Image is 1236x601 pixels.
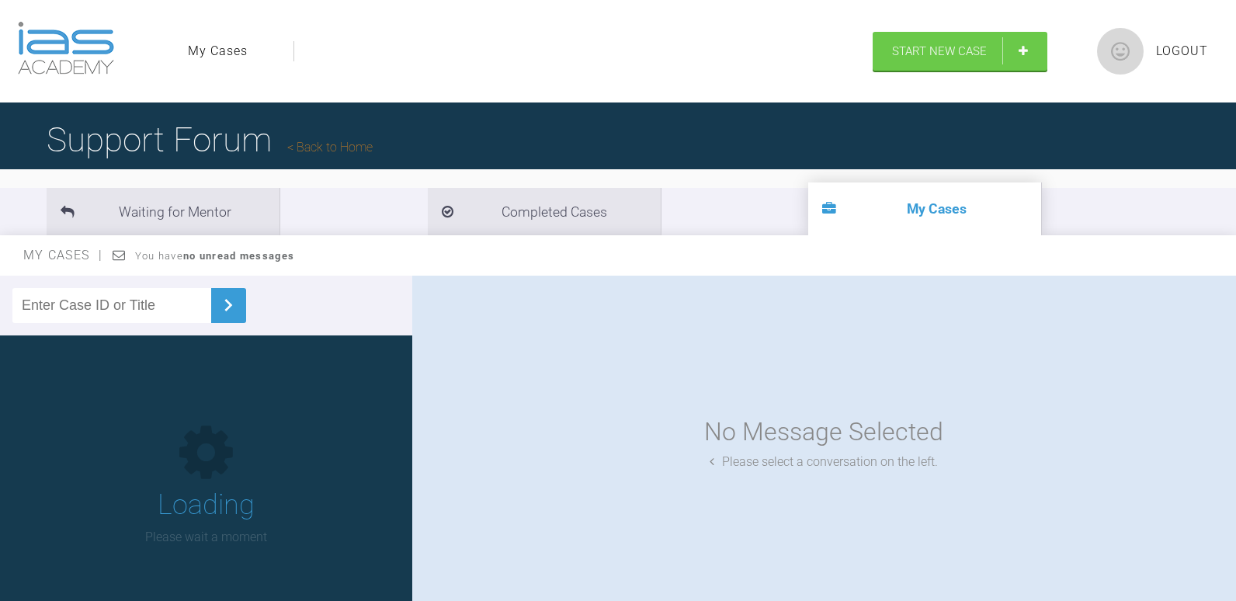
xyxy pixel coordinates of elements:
[47,188,279,235] li: Waiting for Mentor
[873,32,1047,71] a: Start New Case
[216,293,241,318] img: chevronRight.28bd32b0.svg
[23,248,103,262] span: My Cases
[188,41,248,61] a: My Cases
[183,250,294,262] strong: no unread messages
[18,22,114,75] img: logo-light.3e3ef733.png
[145,527,267,547] p: Please wait a moment
[1097,28,1144,75] img: profile.png
[892,44,987,58] span: Start New Case
[12,288,211,323] input: Enter Case ID or Title
[287,140,373,155] a: Back to Home
[47,113,373,167] h1: Support Forum
[704,412,943,452] div: No Message Selected
[710,452,938,472] div: Please select a conversation on the left.
[135,250,294,262] span: You have
[808,182,1041,235] li: My Cases
[428,188,661,235] li: Completed Cases
[158,483,255,528] h1: Loading
[1156,41,1208,61] a: Logout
